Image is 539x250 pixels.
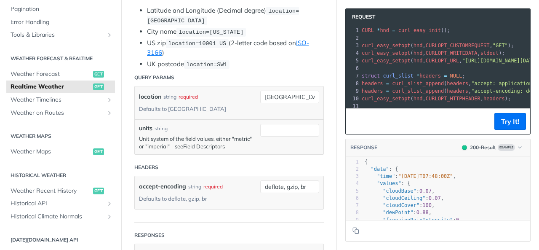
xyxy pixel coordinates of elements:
[377,173,395,179] span: "time"
[365,210,432,215] span: : ,
[362,27,374,33] span: CURL
[134,231,165,239] div: Responses
[11,70,91,78] span: Weather Forecast
[11,187,91,195] span: Weather Recent History
[414,58,423,64] span: hnd
[346,49,360,57] div: 4
[106,213,113,220] button: Show subpages for Historical Climate Normals
[139,124,152,133] label: units
[498,144,515,151] span: Example
[365,188,435,194] span: : ,
[483,96,505,102] span: headers
[426,58,459,64] span: CURLOPT_URL
[426,43,490,48] span: CURLOPT_CUSTOMREQUEST
[365,159,368,165] span: {
[371,166,389,172] span: "data"
[365,166,398,172] span: : {
[11,31,104,39] span: Tools & Libraries
[11,199,104,208] span: Historical API
[346,42,360,49] div: 3
[480,50,499,56] span: stdout
[346,102,360,110] div: 11
[362,58,411,64] span: curl_easy_setopt
[346,180,359,187] div: 4
[6,94,115,106] a: Weather TimelinesShow subpages for Weather Timelines
[362,73,380,79] span: struct
[470,144,496,151] div: 200 - Result
[377,180,401,186] span: "values"
[414,50,423,56] span: hnd
[11,109,104,117] span: Weather on Routes
[6,145,115,158] a: Weather Mapsget
[362,73,465,79] span: ;
[350,143,378,152] button: RESPONSE
[346,166,359,173] div: 2
[139,180,186,193] label: accept-encoding
[139,103,226,115] div: Defaults to [GEOGRAPHIC_DATA]
[6,132,115,140] h2: Weather Maps
[11,5,113,13] span: Pagination
[365,180,410,186] span: : {
[6,172,115,179] h2: Historical Weather
[350,224,362,237] button: Copy to clipboard
[186,62,227,68] span: location=SW1
[6,3,115,16] a: Pagination
[362,27,450,33] span: ();
[147,59,324,69] li: UK postcode
[93,83,104,90] span: get
[139,193,207,205] div: Defaults to deflate, gzip, br
[183,143,225,150] a: Field Descriptors
[383,210,413,215] span: "dewPoint"
[139,135,256,150] p: Unit system of the field values, either "metric" or "imperial" - see
[93,148,104,155] span: get
[6,68,115,81] a: Weather Forecastget
[346,27,360,34] div: 1
[362,50,411,56] span: curl_easy_setopt
[6,236,115,244] h2: [DATE][DOMAIN_NAME] API
[383,73,414,79] span: curl_slist
[147,27,324,37] li: City name
[346,95,360,102] div: 10
[93,71,104,78] span: get
[346,87,360,95] div: 9
[106,97,113,103] button: Show subpages for Weather Timelines
[11,96,104,104] span: Weather Timelines
[365,202,435,208] span: : ,
[450,73,462,79] span: NULL
[163,91,176,103] div: string
[350,115,362,128] button: Copy to clipboard
[346,173,359,180] div: 3
[392,81,444,86] span: curl_slist_append
[168,40,226,47] span: location=10001 US
[493,43,508,48] span: "GET"
[383,195,425,201] span: "cloudCeiling"
[392,88,444,94] span: curl_slist_append
[6,185,115,197] a: Weather Recent Historyget
[203,180,223,193] div: required
[444,73,447,79] span: =
[11,18,113,27] span: Error Handling
[362,96,411,102] span: curl_easy_setopt
[346,159,359,166] div: 1
[346,217,359,224] div: 9
[346,80,360,87] div: 8
[383,188,416,194] span: "cloudBase"
[426,96,480,102] span: CURLOPT_HTTPHEADER
[365,173,456,179] span: : ,
[11,148,91,156] span: Weather Maps
[398,173,453,179] span: "[DATE]T07:48:00Z"
[179,91,198,103] div: required
[419,188,432,194] span: 0.07
[365,195,444,201] span: : ,
[383,202,419,208] span: "cloudCover"
[6,16,115,29] a: Error Handling
[383,217,453,223] span: "freezingRainIntensity"
[346,188,359,195] div: 5
[134,164,158,171] div: Headers
[106,200,113,207] button: Show subpages for Historical API
[11,212,104,221] span: Historical Climate Normals
[414,43,423,48] span: hnd
[155,125,168,132] div: string
[362,43,514,48] span: ( , , );
[362,43,411,48] span: curl_easy_setopt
